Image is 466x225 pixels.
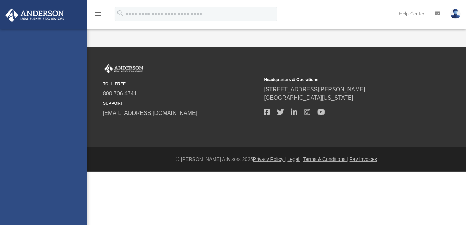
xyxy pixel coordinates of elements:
small: TOLL FREE [103,81,259,87]
a: [EMAIL_ADDRESS][DOMAIN_NAME] [103,110,197,116]
i: menu [94,10,102,18]
img: Anderson Advisors Platinum Portal [103,64,145,73]
a: menu [94,13,102,18]
a: 800.706.4741 [103,91,137,96]
small: SUPPORT [103,100,259,107]
a: Privacy Policy | [253,156,286,162]
a: Pay Invoices [350,156,377,162]
i: search [116,9,124,17]
small: Headquarters & Operations [264,77,421,83]
img: Anderson Advisors Platinum Portal [3,8,66,22]
a: Legal | [288,156,302,162]
a: [GEOGRAPHIC_DATA][US_STATE] [264,95,353,101]
div: © [PERSON_NAME] Advisors 2025 [87,156,466,163]
a: Terms & Conditions | [303,156,348,162]
img: User Pic [450,9,461,19]
a: [STREET_ADDRESS][PERSON_NAME] [264,86,365,92]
